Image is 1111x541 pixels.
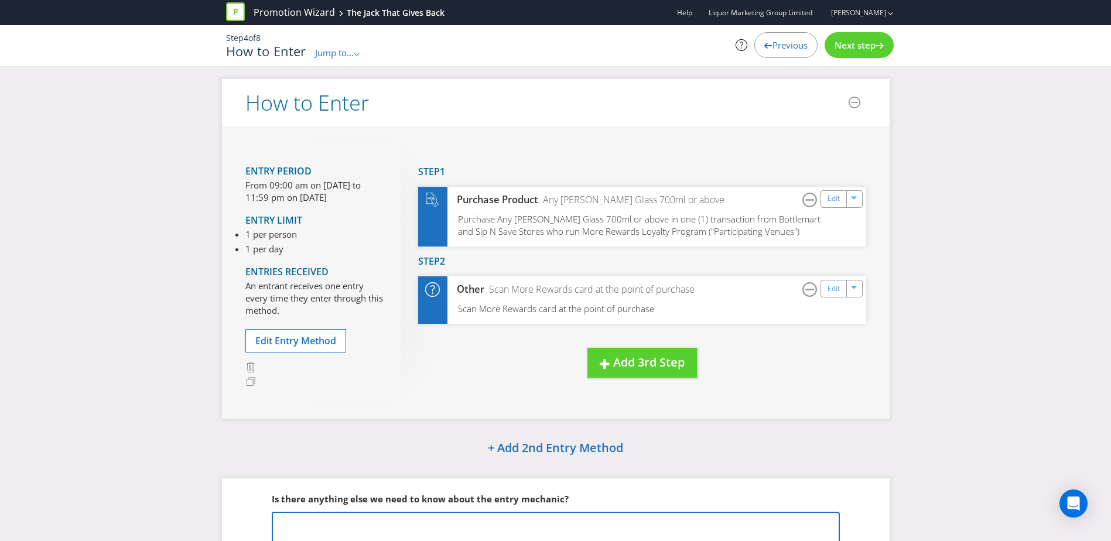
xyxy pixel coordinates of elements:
a: Help [677,8,692,18]
div: Any [PERSON_NAME] Glass 700ml or above [538,193,724,207]
li: 1 per day [245,243,297,255]
span: Jump to... [315,47,354,59]
span: Liquor Marketing Group Limited [709,8,812,18]
span: Step [418,165,440,178]
span: 1 [440,165,445,178]
div: Other [447,283,485,296]
span: 4 [244,32,248,43]
h2: How to Enter [245,91,369,115]
div: The Jack That Gives Back [347,7,445,19]
span: of [248,32,256,43]
span: Step [226,32,244,43]
a: Edit [828,192,840,206]
span: Previous [772,39,808,51]
span: Purchase Any [PERSON_NAME] Glass 700ml or above in one (1) transaction from Bottlemart and Sip N ... [458,213,821,237]
div: Open Intercom Messenger [1059,489,1088,518]
span: Add 3rd Step [613,354,685,370]
span: Entry Period [245,165,312,177]
li: 1 per person [245,228,297,241]
span: Step [418,255,440,268]
span: Next step [835,39,876,51]
h4: Entries Received [245,267,383,278]
p: From 09:00 am on [DATE] to 11:59 pm on [DATE] [245,179,383,204]
button: + Add 2nd Entry Method [458,436,653,461]
a: [PERSON_NAME] [819,8,886,18]
h1: How to Enter [226,44,306,58]
span: Is there anything else we need to know about the entry mechanic? [272,493,569,505]
span: 8 [256,32,261,43]
div: Purchase Product [447,193,539,207]
button: Edit Entry Method [245,329,346,353]
div: Scan More Rewards card at the point of purchase [484,283,695,296]
p: An entrant receives one entry every time they enter through this method. [245,280,383,317]
span: + Add 2nd Entry Method [488,440,623,456]
span: Edit Entry Method [255,334,336,347]
span: 2 [440,255,445,268]
button: Add 3rd Step [587,348,697,378]
span: Scan More Rewards card at the point of purchase [458,303,654,314]
a: Edit [828,282,840,296]
a: Promotion Wizard [254,6,335,19]
span: Entry Limit [245,214,302,227]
